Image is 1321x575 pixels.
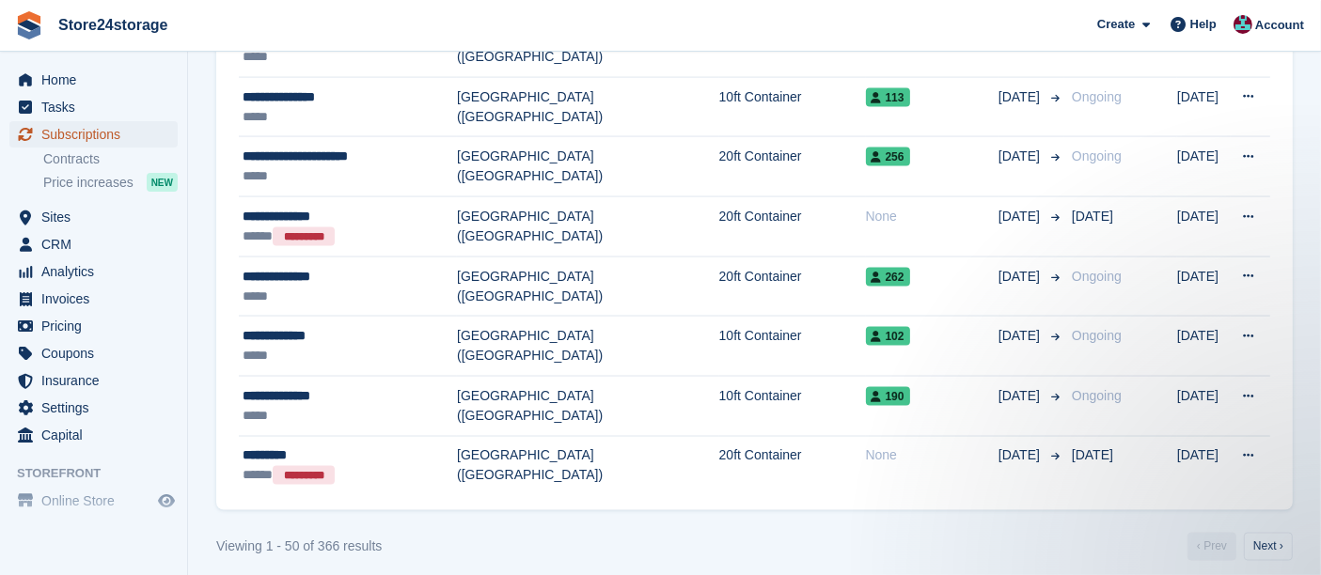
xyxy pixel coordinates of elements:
td: [GEOGRAPHIC_DATA] ([GEOGRAPHIC_DATA]) [457,436,719,495]
td: [DATE] [1177,137,1231,197]
span: Account [1255,16,1304,35]
span: Capital [41,422,154,448]
img: George [1234,15,1252,34]
td: 20ft Container [719,256,866,317]
span: Help [1190,15,1217,34]
a: Preview store [155,490,178,512]
nav: Pages [1184,533,1297,561]
td: [DATE] [1177,77,1231,137]
a: menu [9,121,178,148]
span: [DATE] [999,445,1044,465]
span: [DATE] [1072,447,1113,462]
span: Tasks [41,94,154,120]
span: [DATE] [999,326,1044,346]
span: Ongoing [1072,269,1122,284]
span: [DATE] [1072,209,1113,224]
span: Subscriptions [41,121,154,148]
span: [DATE] [999,386,1044,406]
a: menu [9,258,178,285]
span: 262 [866,268,910,287]
span: [DATE] [999,267,1044,287]
a: Next [1244,533,1293,561]
a: Store24storage [51,9,176,40]
span: Create [1097,15,1135,34]
span: Ongoing [1072,328,1122,343]
span: Insurance [41,367,154,394]
span: Settings [41,395,154,421]
td: [DATE] [1177,196,1231,256]
td: 10ft Container [719,317,866,377]
td: 10ft Container [719,77,866,137]
td: [GEOGRAPHIC_DATA] ([GEOGRAPHIC_DATA]) [457,376,719,436]
td: [DATE] [1177,436,1231,495]
span: [DATE] [999,87,1044,107]
span: Coupons [41,340,154,366]
td: 10ft Container [719,376,866,436]
a: menu [9,94,178,120]
span: [DATE] [999,207,1044,226]
a: menu [9,488,178,514]
span: 256 [866,148,910,166]
td: 20ft Container [719,196,866,256]
div: None [866,207,999,226]
span: Online Store [41,488,154,514]
span: 190 [866,387,910,406]
a: menu [9,395,178,421]
span: Ongoing [1072,89,1122,104]
span: Ongoing [1072,388,1122,403]
td: [GEOGRAPHIC_DATA] ([GEOGRAPHIC_DATA]) [457,196,719,256]
div: Viewing 1 - 50 of 366 results [216,537,382,557]
a: Previous [1187,533,1236,561]
a: menu [9,286,178,312]
td: [GEOGRAPHIC_DATA] ([GEOGRAPHIC_DATA]) [457,137,719,197]
div: NEW [147,173,178,192]
td: [GEOGRAPHIC_DATA] ([GEOGRAPHIC_DATA]) [457,317,719,377]
span: Sites [41,204,154,230]
span: CRM [41,231,154,257]
span: [DATE] [999,147,1044,166]
td: 20ft Container [719,137,866,197]
td: [GEOGRAPHIC_DATA] ([GEOGRAPHIC_DATA]) [457,77,719,137]
a: menu [9,204,178,230]
span: 102 [866,327,910,346]
span: Invoices [41,286,154,312]
span: Storefront [17,464,187,483]
span: Ongoing [1072,148,1122,163]
a: menu [9,340,178,366]
a: Contracts [43,150,178,168]
td: [GEOGRAPHIC_DATA] ([GEOGRAPHIC_DATA]) [457,256,719,317]
span: Home [41,67,154,93]
td: [DATE] [1177,376,1231,436]
a: menu [9,231,178,257]
span: Pricing [41,313,154,339]
a: menu [9,67,178,93]
a: Price increases NEW [43,172,178,193]
img: stora-icon-8386f47178a22dfd0bd8f6a31ec36ba5ce8667c1dd55bd0f319d3a0aa187defe.svg [15,11,43,39]
td: [DATE] [1177,317,1231,377]
a: menu [9,367,178,394]
td: [DATE] [1177,256,1231,317]
a: menu [9,313,178,339]
span: Price increases [43,174,134,192]
td: 20ft Container [719,436,866,495]
span: Analytics [41,258,154,285]
a: menu [9,422,178,448]
span: 113 [866,88,910,107]
div: None [866,445,999,465]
